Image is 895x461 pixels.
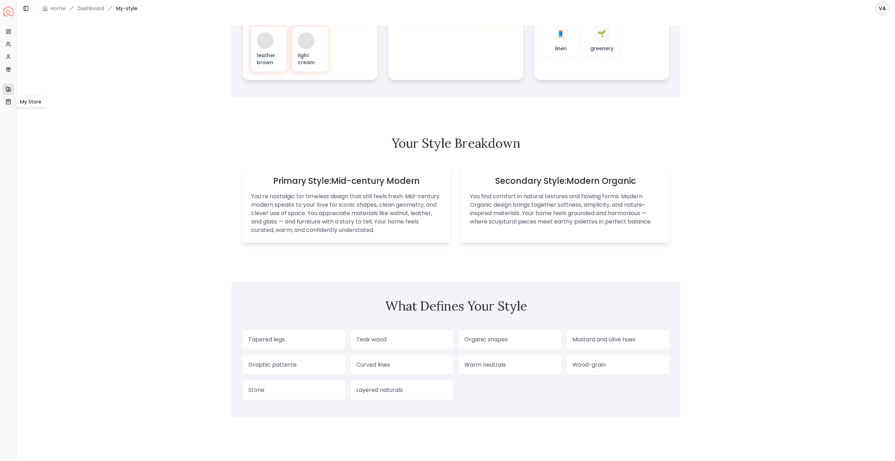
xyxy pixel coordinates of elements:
[4,6,13,16] a: Spacejoy
[51,5,66,12] a: Home
[4,6,13,16] img: Spacejoy Logo
[243,299,669,313] h2: What Defines Your Style
[257,52,281,66] p: leather brown
[556,29,565,39] span: 🧵
[15,96,46,108] div: My Store
[464,361,556,369] p: Warm neutrals
[590,45,613,52] p: greenery
[572,335,664,344] p: Mustard and olive hues
[572,361,664,369] p: Wood-grain
[298,52,322,66] p: light cream
[42,5,137,12] nav: breadcrumb
[78,5,104,12] a: Dashboard
[248,361,339,369] p: Graphic patterns
[464,335,556,344] p: Organic shapes
[243,136,669,150] h2: Your Style Breakdown
[470,175,661,187] h3: Secondary Style: Modern Organic
[116,5,137,12] span: My-style
[876,2,889,15] span: VA
[248,335,339,344] p: Tapered legs
[248,386,339,394] p: Stone
[356,335,447,344] p: Teak wood
[356,361,447,369] p: Curved lines
[597,29,606,39] span: 🌱
[356,386,447,394] p: Layered naturals
[555,45,567,52] p: linen
[875,1,889,15] button: VA
[251,192,442,234] p: You’re nostalgic for timeless design that still feels fresh. Mid-century modern speaks to your lo...
[470,192,661,226] p: You find comfort in natural textures and flowing forms. Modern Organic design brings together sof...
[251,175,442,187] h3: Primary Style: Mid-century Modern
